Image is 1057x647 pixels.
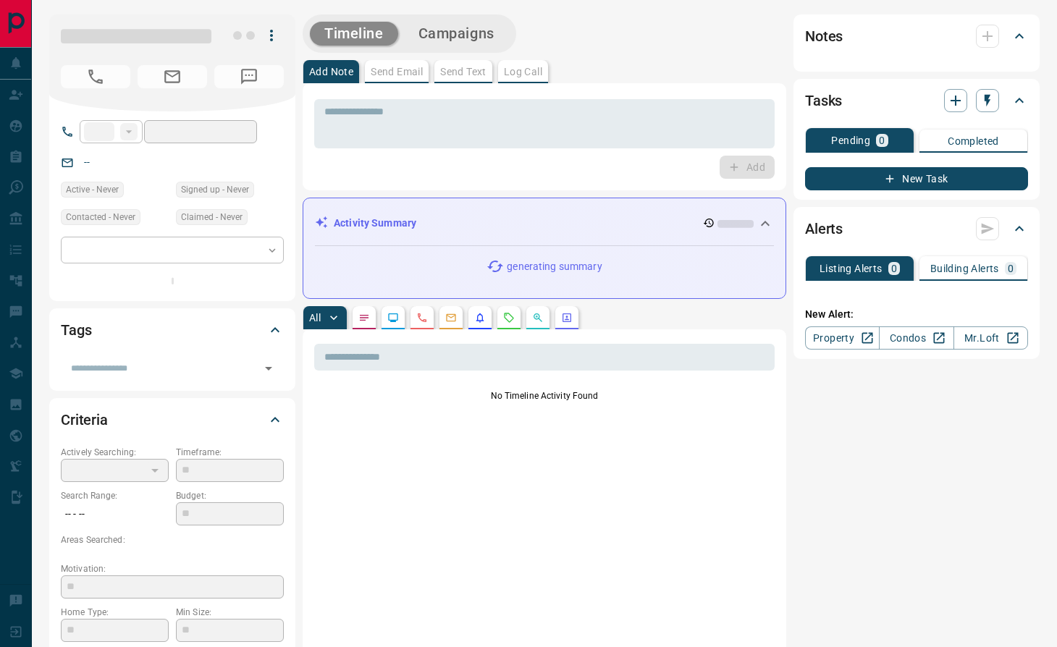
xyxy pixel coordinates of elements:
[181,182,249,197] span: Signed up - Never
[315,210,774,237] div: Activity Summary
[805,167,1028,190] button: New Task
[474,312,486,323] svg: Listing Alerts
[948,136,999,146] p: Completed
[805,326,880,350] a: Property
[805,217,843,240] h2: Alerts
[61,318,91,342] h2: Tags
[358,312,370,323] svg: Notes
[61,408,108,431] h2: Criteria
[930,263,999,274] p: Building Alerts
[805,19,1028,54] div: Notes
[805,25,843,48] h2: Notes
[61,446,169,459] p: Actively Searching:
[561,312,573,323] svg: Agent Actions
[334,216,416,231] p: Activity Summary
[84,156,90,168] a: --
[66,182,119,197] span: Active - Never
[314,389,775,402] p: No Timeline Activity Found
[805,307,1028,322] p: New Alert:
[387,312,399,323] svg: Lead Browsing Activity
[309,67,353,77] p: Add Note
[805,89,842,112] h2: Tasks
[61,533,284,546] p: Areas Searched:
[805,83,1028,118] div: Tasks
[507,259,602,274] p: generating summary
[309,313,321,323] p: All
[61,65,130,88] span: No Number
[404,22,509,46] button: Campaigns
[310,22,398,46] button: Timeline
[820,263,883,274] p: Listing Alerts
[953,326,1028,350] a: Mr.Loft
[503,312,515,323] svg: Requests
[445,312,457,323] svg: Emails
[66,210,135,224] span: Contacted - Never
[61,489,169,502] p: Search Range:
[805,211,1028,246] div: Alerts
[214,65,284,88] span: No Number
[61,562,284,575] p: Motivation:
[532,312,544,323] svg: Opportunities
[891,263,897,274] p: 0
[181,210,243,224] span: Claimed - Never
[61,502,169,526] p: -- - --
[831,135,870,145] p: Pending
[176,489,284,502] p: Budget:
[879,326,953,350] a: Condos
[176,446,284,459] p: Timeframe:
[416,312,428,323] svg: Calls
[61,313,284,347] div: Tags
[176,606,284,619] p: Min Size:
[138,65,207,88] span: No Email
[61,402,284,437] div: Criteria
[879,135,885,145] p: 0
[1008,263,1014,274] p: 0
[61,606,169,619] p: Home Type:
[258,358,279,379] button: Open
